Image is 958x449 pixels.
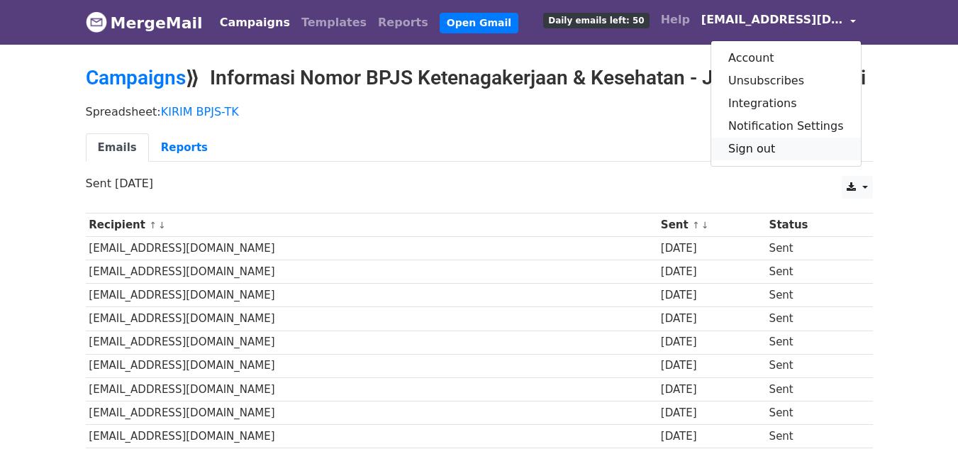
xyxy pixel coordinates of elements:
[86,176,873,191] p: Sent [DATE]
[149,220,157,231] a: ↑
[661,264,762,280] div: [DATE]
[86,377,658,401] td: [EMAIL_ADDRESS][DOMAIN_NAME]
[86,66,186,89] a: Campaigns
[214,9,296,37] a: Campaigns
[701,220,709,231] a: ↓
[86,133,149,162] a: Emails
[440,13,518,33] a: Open Gmail
[711,115,861,138] a: Notification Settings
[543,13,649,28] span: Daily emails left: 50
[766,307,859,331] td: Sent
[692,220,700,231] a: ↑
[661,405,762,421] div: [DATE]
[711,138,861,160] a: Sign out
[161,105,239,118] a: KIRIM BPJS-TK
[766,237,859,260] td: Sent
[661,428,762,445] div: [DATE]
[661,311,762,327] div: [DATE]
[296,9,372,37] a: Templates
[661,287,762,304] div: [DATE]
[701,11,843,28] span: [EMAIL_ADDRESS][DOMAIN_NAME]
[86,237,658,260] td: [EMAIL_ADDRESS][DOMAIN_NAME]
[711,47,861,70] a: Account
[766,284,859,307] td: Sent
[887,381,958,449] iframe: Chat Widget
[86,331,658,354] td: [EMAIL_ADDRESS][DOMAIN_NAME]
[696,6,862,39] a: [EMAIL_ADDRESS][DOMAIN_NAME]
[86,8,203,38] a: MergeMail
[766,260,859,284] td: Sent
[661,357,762,374] div: [DATE]
[86,214,658,237] th: Recipient
[655,6,696,34] a: Help
[86,104,873,119] p: Spreadsheet:
[766,401,859,424] td: Sent
[711,92,861,115] a: Integrations
[766,354,859,377] td: Sent
[766,424,859,448] td: Sent
[661,382,762,398] div: [DATE]
[766,331,859,354] td: Sent
[766,214,859,237] th: Status
[86,424,658,448] td: [EMAIL_ADDRESS][DOMAIN_NAME]
[86,11,107,33] img: MergeMail logo
[372,9,434,37] a: Reports
[711,40,862,167] div: [EMAIL_ADDRESS][DOMAIN_NAME]
[86,260,658,284] td: [EMAIL_ADDRESS][DOMAIN_NAME]
[149,133,220,162] a: Reports
[86,307,658,331] td: [EMAIL_ADDRESS][DOMAIN_NAME]
[86,284,658,307] td: [EMAIL_ADDRESS][DOMAIN_NAME]
[711,70,861,92] a: Unsubscribes
[86,401,658,424] td: [EMAIL_ADDRESS][DOMAIN_NAME]
[158,220,166,231] a: ↓
[538,6,655,34] a: Daily emails left: 50
[661,240,762,257] div: [DATE]
[86,354,658,377] td: [EMAIL_ADDRESS][DOMAIN_NAME]
[657,214,766,237] th: Sent
[661,334,762,350] div: [DATE]
[766,377,859,401] td: Sent
[86,66,873,90] h2: ⟫ Informasi Nomor BPJS Ketenagakerjaan & Kesehatan - JNE MPO Radikari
